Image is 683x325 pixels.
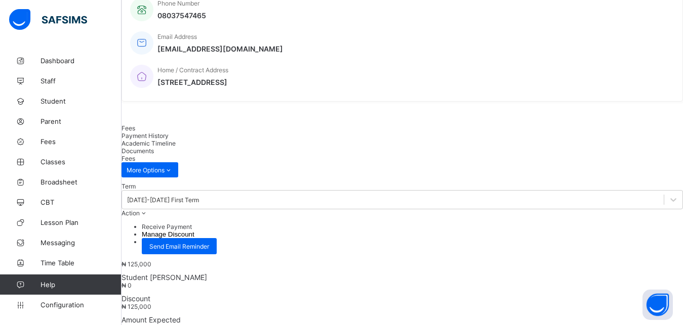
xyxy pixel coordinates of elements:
[142,223,683,230] li: dropdown-list-item-text-0
[122,140,176,147] span: Academic Timeline
[122,132,169,140] span: Payment History
[142,230,194,238] button: Manage Discount
[41,198,122,206] span: CBT
[122,294,683,303] span: Discount
[157,78,228,86] span: [STREET_ADDRESS]
[41,77,122,85] span: Staff
[142,230,683,238] li: dropdown-list-item-text-1
[122,124,135,132] span: Fees
[9,9,87,30] img: safsims
[41,239,122,247] span: Messaging
[127,196,199,204] div: [DATE]-[DATE] First Term
[122,260,151,268] span: ₦ 125,000
[41,281,121,289] span: Help
[122,155,135,162] span: Fees
[157,44,283,53] span: [EMAIL_ADDRESS][DOMAIN_NAME]
[41,57,122,65] span: Dashboard
[642,290,673,320] button: Open asap
[157,66,228,74] span: Home / Contract Address
[122,273,683,282] span: Student [PERSON_NAME]
[41,259,122,267] span: Time Table
[127,166,173,174] span: More Options
[122,303,151,310] span: ₦ 125,000
[41,158,122,166] span: Classes
[157,33,197,40] span: Email Address
[41,117,122,125] span: Parent
[149,243,209,250] span: Send Email Reminder
[122,147,154,155] span: Documents
[122,182,136,190] span: Term
[41,137,122,146] span: Fees
[142,238,683,254] li: dropdown-list-item-text-2
[122,209,140,217] span: Action
[122,282,132,289] span: ₦ 0
[41,97,122,105] span: Student
[122,315,683,324] span: Amount Expected
[41,178,122,186] span: Broadsheet
[41,301,121,309] span: Configuration
[41,218,122,226] span: Lesson Plan
[157,11,206,20] span: 08037547465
